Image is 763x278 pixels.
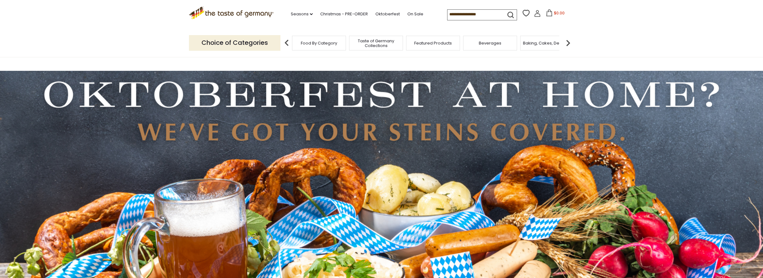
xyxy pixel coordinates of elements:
a: Beverages [479,41,501,45]
a: Featured Products [414,41,452,45]
a: Baking, Cakes, Desserts [523,41,572,45]
a: Food By Category [301,41,337,45]
a: Seasons [291,11,313,18]
a: Christmas - PRE-ORDER [320,11,368,18]
img: next arrow [562,37,574,49]
a: Taste of Germany Collections [351,39,401,48]
img: previous arrow [280,37,293,49]
a: Oktoberfest [375,11,400,18]
span: $0.00 [554,10,565,16]
button: $0.00 [542,9,569,19]
p: Choice of Categories [189,35,280,50]
a: On Sale [407,11,423,18]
